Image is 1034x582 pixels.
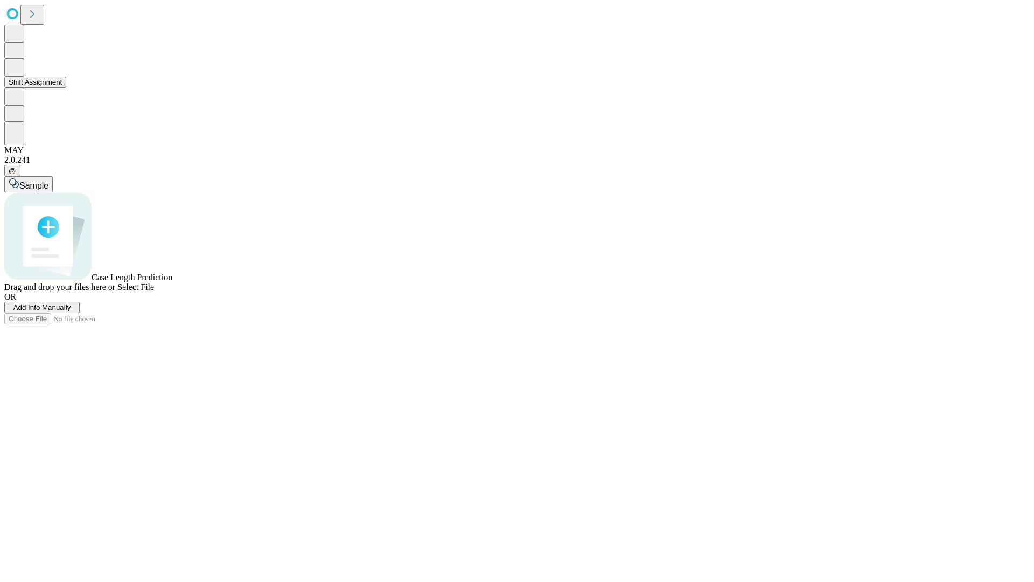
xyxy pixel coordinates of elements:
[4,77,66,88] button: Shift Assignment
[4,155,1030,165] div: 2.0.241
[13,303,71,311] span: Add Info Manually
[4,292,16,301] span: OR
[4,176,53,192] button: Sample
[4,302,80,313] button: Add Info Manually
[4,165,20,176] button: @
[19,181,48,190] span: Sample
[117,282,154,292] span: Select File
[4,282,115,292] span: Drag and drop your files here or
[9,167,16,175] span: @
[92,273,172,282] span: Case Length Prediction
[4,145,1030,155] div: MAY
